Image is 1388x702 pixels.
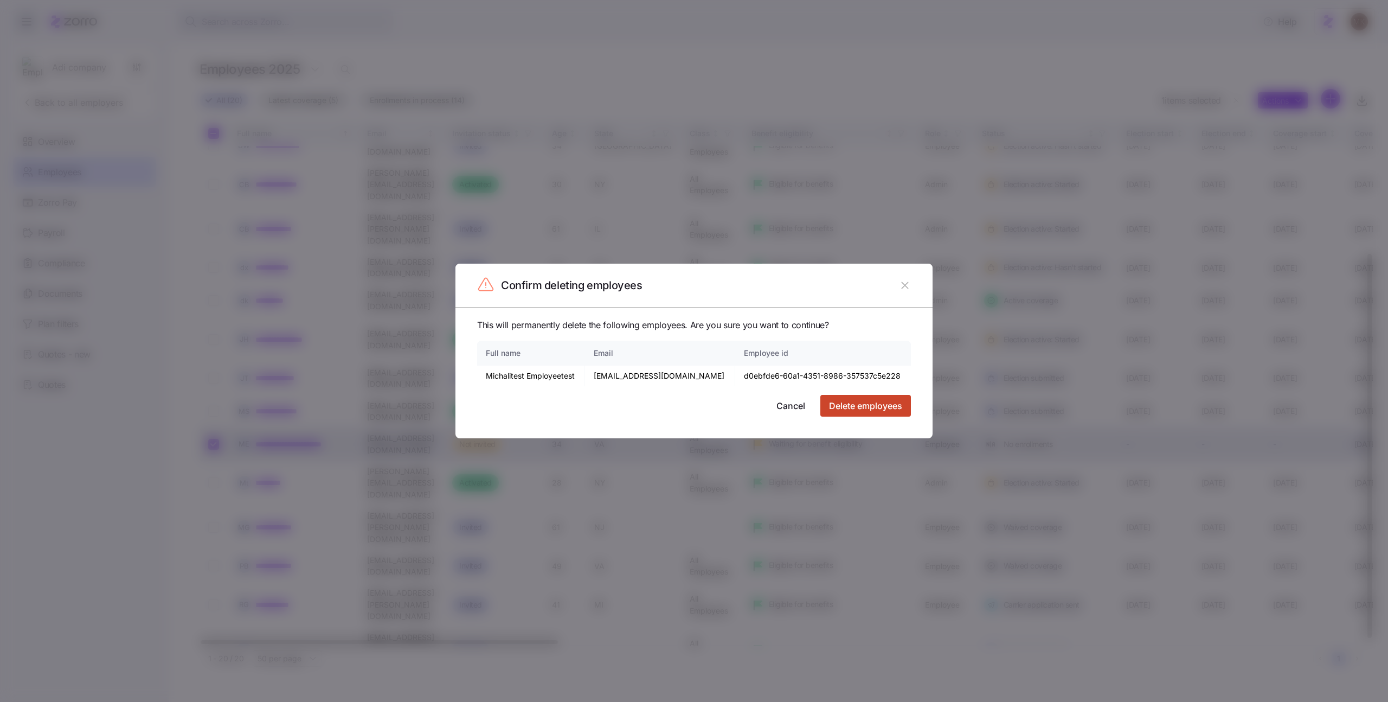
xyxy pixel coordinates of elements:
[594,347,726,359] div: Email
[501,278,642,293] h2: Confirm deleting employees
[744,347,902,359] div: Employee id
[486,347,576,359] div: Full name
[735,366,911,386] td: d0ebfde6-60a1-4351-8986-357537c5e228
[477,318,911,332] span: This will permanently delete the following employees. Are you sure you want to continue?
[585,366,735,386] td: [EMAIL_ADDRESS][DOMAIN_NAME]
[776,399,805,412] span: Cancel
[829,399,902,412] span: Delete employees
[768,395,814,417] button: Cancel
[820,395,911,417] button: Delete employees
[477,366,585,386] td: Michalitest Employeetest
